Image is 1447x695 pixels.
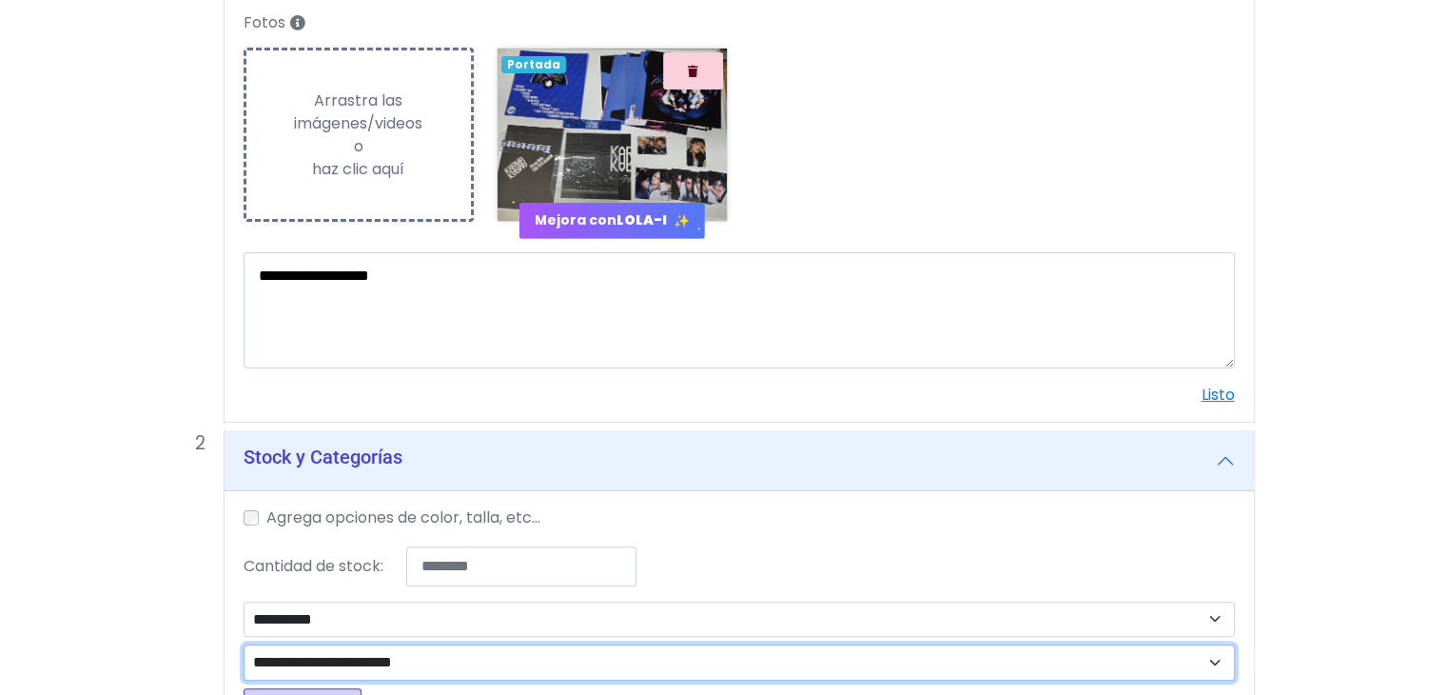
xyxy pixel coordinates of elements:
[244,446,402,468] h5: Stock y Categorías
[244,555,383,578] label: Cantidad de stock:
[225,430,1254,491] button: Stock y Categorías
[674,211,690,231] span: ✨
[246,89,472,181] div: Arrastra las imágenes/videos o haz clic aquí
[616,210,667,229] strong: LOLA-I
[519,203,705,239] button: Mejora conLOLA-I ✨
[501,56,566,73] span: Portada
[1202,384,1235,406] a: Listo
[266,506,540,529] label: Agrega opciones de color, talla, etc...
[663,52,723,89] button: Quitar
[498,49,727,220] img: 9kAAAEKDgAAAEltYWdlX1VUQ19EYXRhMTc1NjEwNTM2NzAwNwAA0gwOAAAAUGhvdG9fSERSX0luZm8AAAABDREAAABDYW1lcm...
[232,7,1246,40] label: Fotos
